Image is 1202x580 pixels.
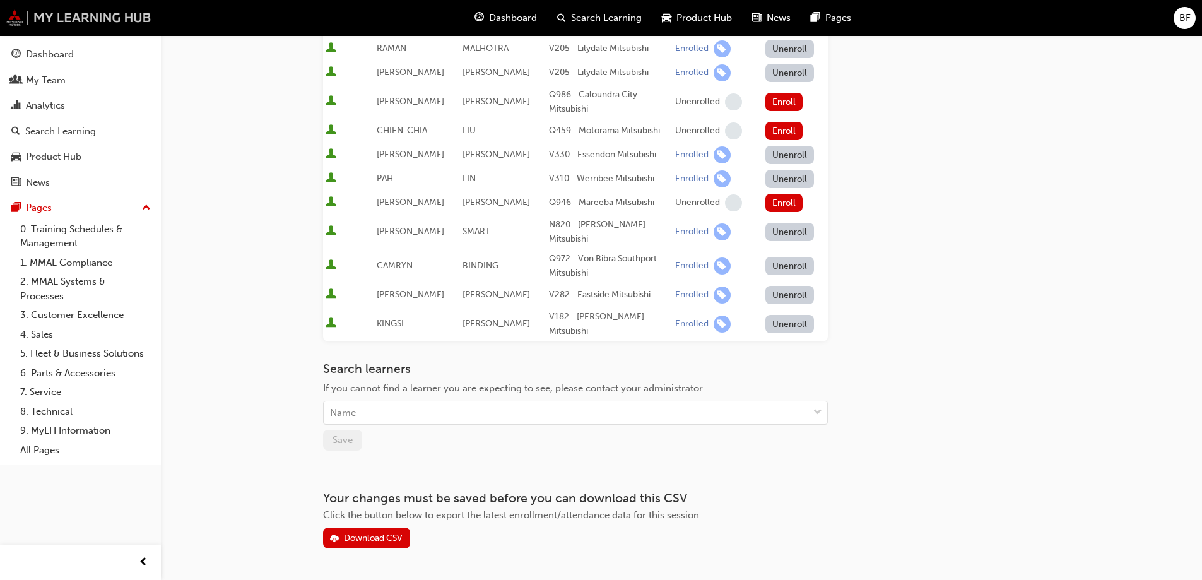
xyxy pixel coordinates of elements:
[725,93,742,110] span: learningRecordVerb_NONE-icon
[11,75,21,86] span: people-icon
[5,171,156,194] a: News
[463,173,476,184] span: LIN
[326,42,336,55] span: User is active
[15,325,156,345] a: 4. Sales
[549,66,670,80] div: V205 - Lilydale Mitsubishi
[547,5,652,31] a: search-iconSearch Learning
[330,406,356,420] div: Name
[676,11,732,25] span: Product Hub
[323,382,705,394] span: If you cannot find a learner you are expecting to see, please contact your administrator.
[675,67,709,79] div: Enrolled
[765,286,815,304] button: Unenroll
[801,5,861,31] a: pages-iconPages
[5,196,156,220] button: Pages
[323,430,362,451] button: Save
[765,223,815,241] button: Unenroll
[675,318,709,330] div: Enrolled
[714,40,731,57] span: learningRecordVerb_ENROLL-icon
[323,362,828,376] h3: Search learners
[765,194,803,212] button: Enroll
[765,170,815,188] button: Unenroll
[330,534,339,545] span: download-icon
[139,555,148,571] span: prev-icon
[26,150,81,164] div: Product Hub
[377,67,444,78] span: [PERSON_NAME]
[463,197,530,208] span: [PERSON_NAME]
[714,257,731,275] span: learningRecordVerb_ENROLL-icon
[765,257,815,275] button: Unenroll
[725,122,742,139] span: learningRecordVerb_NONE-icon
[377,197,444,208] span: [PERSON_NAME]
[377,43,406,54] span: RAMAN
[714,287,731,304] span: learningRecordVerb_ENROLL-icon
[326,124,336,137] span: User is active
[326,148,336,161] span: User is active
[765,40,815,58] button: Unenroll
[765,146,815,164] button: Unenroll
[463,67,530,78] span: [PERSON_NAME]
[474,10,484,26] span: guage-icon
[344,533,403,543] div: Download CSV
[11,126,20,138] span: search-icon
[323,528,410,548] button: Download CSV
[11,177,21,189] span: news-icon
[463,96,530,107] span: [PERSON_NAME]
[549,288,670,302] div: V282 - Eastside Mitsubishi
[15,402,156,422] a: 8. Technical
[549,172,670,186] div: V310 - Werribee Mitsubishi
[26,73,66,88] div: My Team
[489,11,537,25] span: Dashboard
[15,220,156,253] a: 0. Training Schedules & Management
[377,318,404,329] span: KINGSI
[675,125,720,137] div: Unenrolled
[5,69,156,92] a: My Team
[765,122,803,140] button: Enroll
[675,173,709,185] div: Enrolled
[326,259,336,272] span: User is active
[333,434,353,446] span: Save
[323,509,699,521] span: Click the button below to export the latest enrollment/attendance data for this session
[142,200,151,216] span: up-icon
[1174,7,1196,29] button: BF
[557,10,566,26] span: search-icon
[377,173,393,184] span: PAH
[15,421,156,441] a: 9. MyLH Information
[11,203,21,214] span: pages-icon
[464,5,547,31] a: guage-iconDashboard
[15,253,156,273] a: 1. MMAL Compliance
[714,223,731,240] span: learningRecordVerb_ENROLL-icon
[714,170,731,187] span: learningRecordVerb_ENROLL-icon
[675,289,709,301] div: Enrolled
[377,149,444,160] span: [PERSON_NAME]
[25,124,96,139] div: Search Learning
[463,43,509,54] span: MALHOTRA
[825,11,851,25] span: Pages
[6,9,151,26] img: mmal
[463,318,530,329] span: [PERSON_NAME]
[26,98,65,113] div: Analytics
[326,95,336,108] span: User is active
[549,42,670,56] div: V205 - Lilydale Mitsubishi
[675,149,709,161] div: Enrolled
[377,125,427,136] span: CHIEN-CHIA
[662,10,671,26] span: car-icon
[5,43,156,66] a: Dashboard
[675,226,709,238] div: Enrolled
[463,289,530,300] span: [PERSON_NAME]
[323,491,828,506] h3: Your changes must be saved before you can download this CSV
[11,100,21,112] span: chart-icon
[549,252,670,280] div: Q972 - Von Bibra Southport Mitsubishi
[752,10,762,26] span: news-icon
[714,146,731,163] span: learningRecordVerb_ENROLL-icon
[377,96,444,107] span: [PERSON_NAME]
[549,88,670,116] div: Q986 - Caloundra City Mitsubishi
[377,226,444,237] span: [PERSON_NAME]
[714,64,731,81] span: learningRecordVerb_ENROLL-icon
[326,196,336,209] span: User is active
[15,272,156,305] a: 2. MMAL Systems & Processes
[742,5,801,31] a: news-iconNews
[725,194,742,211] span: learningRecordVerb_NONE-icon
[811,10,820,26] span: pages-icon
